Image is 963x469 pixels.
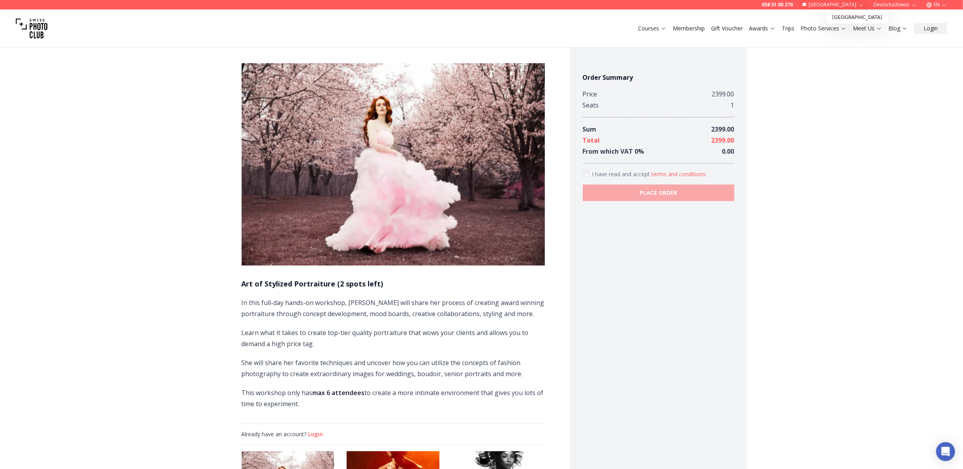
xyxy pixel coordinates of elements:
button: Courses [635,23,670,34]
h4: Order Summary [583,73,734,82]
button: PLACE ORDER [583,185,734,201]
p: In this full-day hands-on workshop, [PERSON_NAME] will share her process of creating award ­winni... [242,297,545,319]
h1: Art of Stylized Portraiture (2 spots left) [242,278,545,289]
button: Blog [885,23,911,34]
div: Sum [583,124,597,135]
div: Total [583,135,600,146]
button: Login [914,23,947,34]
button: Photo Services [798,23,850,34]
p: This workshop only has to create a more intimate environment that gives you lots of time to exper... [242,387,545,409]
div: From which VAT 0 % [583,146,644,157]
div: [GEOGRAPHIC_DATA] [826,11,889,24]
span: I have read and accept [592,170,652,178]
div: Open Intercom Messenger [936,442,955,461]
a: [GEOGRAPHIC_DATA] [828,13,887,22]
a: Awards [749,24,775,32]
a: 058 51 00 270 [762,2,793,8]
b: PLACE ORDER [640,189,677,197]
img: Art of Stylized Portraiture (2 spots left) [242,63,545,266]
div: Already have an account? [242,430,545,438]
p: Learn what it takes to create top-tier quality portraiture that wows your clients and allows you ... [242,327,545,349]
div: Seats [583,100,599,111]
input: Accept terms [583,171,589,177]
button: Awards [746,23,779,34]
div: Price [583,89,597,100]
span: 2399.00 [711,125,734,134]
div: 1 [731,100,734,111]
a: Meet Us [853,24,882,32]
button: Accept termsI have read and accept [652,170,707,178]
button: Meet Us [850,23,885,34]
button: Login [308,430,323,438]
a: Courses [638,24,666,32]
a: Gift Voucher [711,24,743,32]
p: She will share her favorite techniques and uncover how you can utilize the concepts of fashion ph... [242,357,545,379]
button: Gift Voucher [708,23,746,34]
a: Membership [673,24,705,32]
a: Blog [888,24,908,32]
img: Swiss photo club [16,13,47,44]
span: 2399.00 [711,136,734,145]
button: Trips [779,23,798,34]
a: Trips [782,24,794,32]
a: Photo Services [801,24,847,32]
div: 2399.00 [712,89,734,100]
strong: max 6 attendees [313,388,365,397]
button: Membership [670,23,708,34]
span: 0.00 [722,147,734,156]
